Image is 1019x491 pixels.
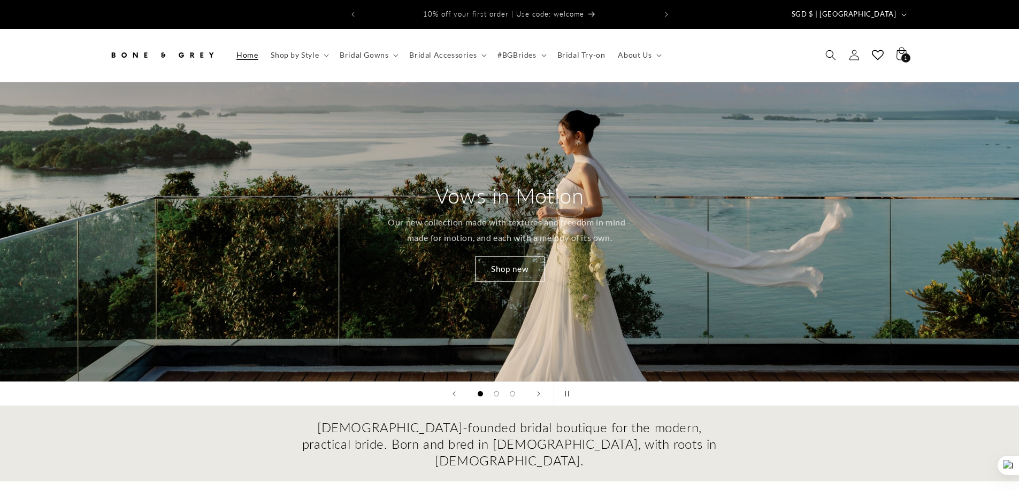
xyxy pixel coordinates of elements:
a: Bone and Grey Bridal [104,40,219,71]
span: #BGBrides [497,50,536,60]
button: Next slide [527,382,550,406]
button: Previous announcement [341,4,365,25]
span: 10% off your first order | Use code: welcome [423,10,584,18]
img: Bone and Grey Bridal [109,43,216,67]
span: 1 [904,53,907,63]
span: Bridal Try-on [557,50,606,60]
summary: Bridal Accessories [403,44,491,66]
span: Shop by Style [271,50,319,60]
summary: About Us [611,44,666,66]
h2: Vows in Motion [435,182,584,209]
h2: [DEMOGRAPHIC_DATA]-founded bridal boutique for the modern, practical bride. Born and bred in [DEM... [301,419,718,469]
p: Our new collection made with textures and freedom in mind - made for motion, and each with a melo... [382,215,637,246]
summary: Search [819,43,842,67]
span: Bridal Gowns [340,50,388,60]
a: Bridal Try-on [551,44,612,66]
button: SGD $ | [GEOGRAPHIC_DATA] [785,4,911,25]
button: Previous slide [442,382,466,406]
a: Home [230,44,264,66]
a: Shop new [475,256,545,282]
button: Next announcement [655,4,678,25]
span: About Us [618,50,652,60]
button: Load slide 3 of 3 [504,386,520,402]
button: Load slide 1 of 3 [472,386,488,402]
button: Pause slideshow [554,382,577,406]
summary: #BGBrides [491,44,550,66]
summary: Shop by Style [264,44,333,66]
span: SGD $ | [GEOGRAPHIC_DATA] [792,9,897,20]
span: Home [236,50,258,60]
button: Load slide 2 of 3 [488,386,504,402]
summary: Bridal Gowns [333,44,403,66]
span: Bridal Accessories [409,50,477,60]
